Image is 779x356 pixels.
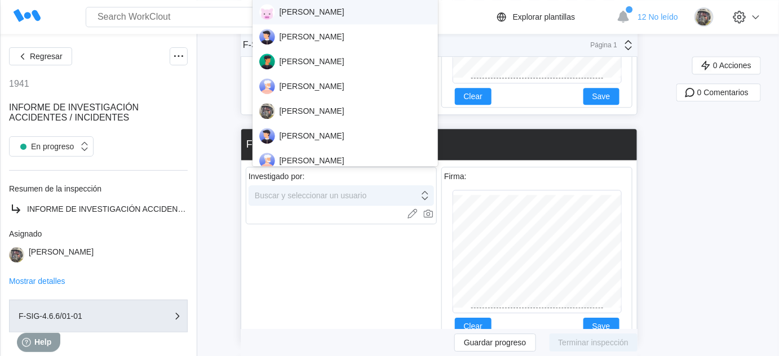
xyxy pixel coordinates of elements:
div: En progreso [15,139,74,154]
button: Mostrar detalles [9,277,65,285]
button: Regresar [9,47,72,65]
span: INFORME DE INVESTIGACIÓN ACCIDENTES / INCIDENTES [9,103,139,122]
div: Asignado [9,229,188,238]
div: Firma 3 [246,139,281,150]
button: Save [583,88,619,105]
img: user-5.png [259,29,275,44]
button: F-SIG-4.6.6/01-01 [9,300,188,332]
span: Clear [464,92,483,100]
img: 2f847459-28ef-4a61-85e4-954d408df519.jpg [259,103,275,119]
div: [PERSON_NAME] [259,128,432,144]
button: 0 Comentarios [676,83,761,101]
span: 0 Comentarios [697,88,749,96]
div: F-SIG-4.6.6/01-01 [243,40,316,50]
button: Terminar inspección [550,333,638,351]
img: pig.png [259,4,275,20]
div: [PERSON_NAME] [259,29,432,44]
div: Explorar plantillas [513,12,576,21]
img: 2f847459-28ef-4a61-85e4-954d408df519.jpg [694,7,714,26]
div: Firma: [444,172,467,181]
button: Save [583,318,619,335]
div: Página 1 [589,41,617,49]
span: 12 No leído [638,12,678,21]
img: user.png [259,54,275,69]
div: Investigado por: [249,172,305,181]
img: user-3.png [259,153,275,168]
span: INFORME DE INVESTIGACIÓN ACCIDENTES / INCIDENTES [27,204,247,213]
span: Clear [464,322,483,330]
button: Clear [455,318,492,335]
img: user-5.png [259,128,275,144]
div: Buscar y seleccionar un usuario [255,191,366,200]
div: [PERSON_NAME] [29,247,94,262]
span: Save [592,322,610,330]
div: Resumen de la inspección [9,184,188,193]
div: [PERSON_NAME] [259,103,432,119]
span: Terminar inspección [559,339,629,346]
span: Save [592,92,610,100]
button: Guardar progreso [454,333,536,351]
span: 0 Acciones [713,61,751,69]
img: 2f847459-28ef-4a61-85e4-954d408df519.jpg [9,247,24,262]
a: Explorar plantillas [495,10,612,24]
span: Guardar progreso [464,339,526,346]
img: user-3.png [259,78,275,94]
span: Regresar [30,52,63,60]
button: Clear [455,88,492,105]
div: [PERSON_NAME] [259,54,432,69]
div: F-SIG-4.6.6/01-01 [19,312,131,320]
button: 0 Acciones [692,56,761,74]
div: 1941 [9,79,29,89]
input: Search WorkClout [86,7,322,27]
a: INFORME DE INVESTIGACIÓN ACCIDENTES / INCIDENTES [9,202,188,216]
div: [PERSON_NAME] [259,78,432,94]
div: [PERSON_NAME] [259,4,432,20]
div: [PERSON_NAME] [259,153,432,168]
